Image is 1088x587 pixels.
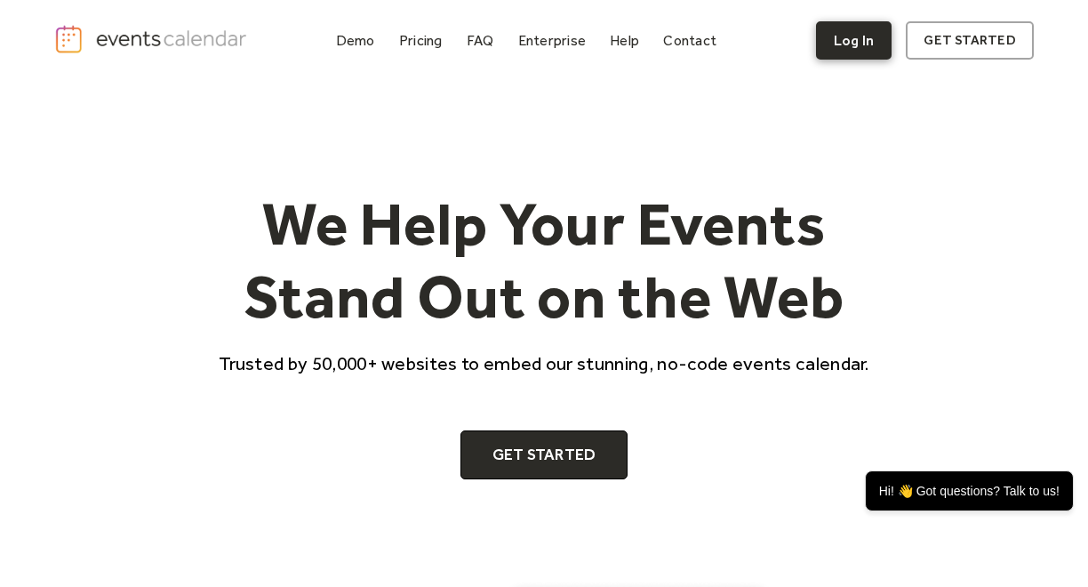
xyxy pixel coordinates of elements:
a: Demo [329,28,382,52]
a: Get Started [460,430,628,480]
a: Help [603,28,646,52]
a: get started [906,21,1033,60]
div: Demo [336,36,375,45]
a: home [54,24,251,54]
a: Log In [816,21,892,60]
div: Enterprise [518,36,586,45]
h1: We Help Your Events Stand Out on the Web [203,188,885,333]
a: FAQ [460,28,501,52]
a: Pricing [392,28,450,52]
div: FAQ [467,36,494,45]
div: Contact [663,36,716,45]
a: Enterprise [511,28,593,52]
div: Pricing [399,36,443,45]
a: Contact [656,28,724,52]
div: Help [610,36,639,45]
p: Trusted by 50,000+ websites to embed our stunning, no-code events calendar. [203,350,885,376]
